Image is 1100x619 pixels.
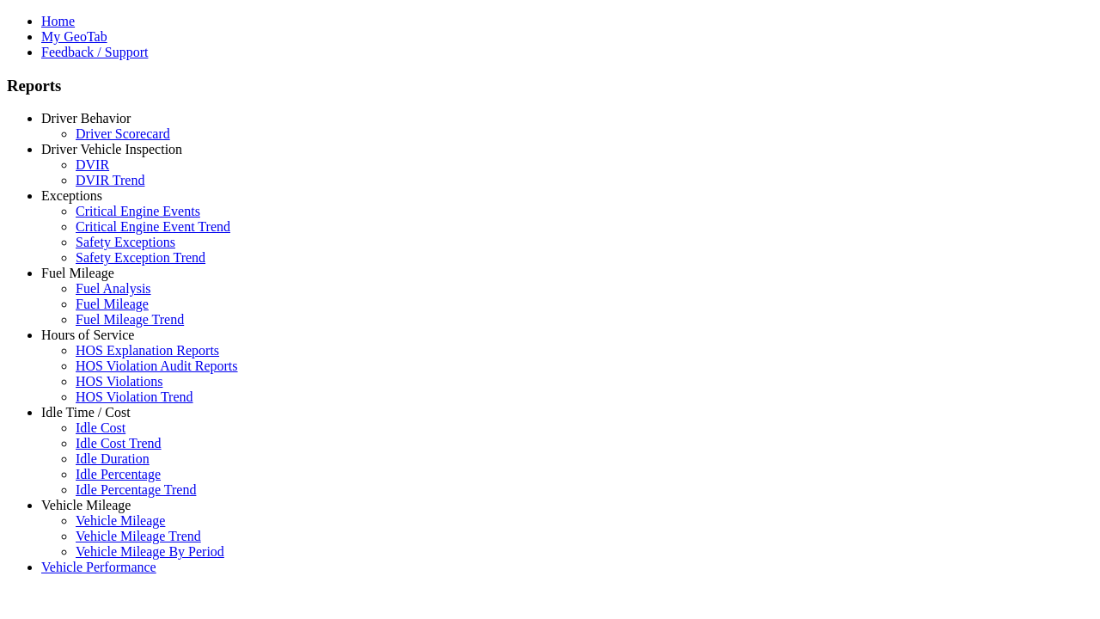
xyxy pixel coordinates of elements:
a: Critical Engine Event Trend [76,219,230,234]
a: Idle Cost [76,420,125,435]
a: Driver Scorecard [76,126,170,141]
a: Critical Engine Events [76,204,200,218]
a: HOS Explanation Reports [76,343,219,358]
a: Vehicle Mileage By Period [76,544,224,559]
a: Idle Duration [76,451,150,466]
a: Fuel Mileage Trend [76,312,184,327]
a: Vehicle Mileage [76,513,165,528]
a: Fuel Mileage [76,297,149,311]
a: Vehicle Mileage Trend [76,529,201,543]
a: Hours of Service [41,328,134,342]
a: My GeoTab [41,29,107,44]
a: Safety Exceptions [76,235,175,249]
a: Fuel Mileage [41,266,114,280]
a: Feedback / Support [41,45,148,59]
a: Idle Percentage [76,467,161,481]
a: Fuel Analysis [76,281,151,296]
a: Driver Vehicle Inspection [41,142,182,156]
h3: Reports [7,77,1093,95]
a: Safety Exception Trend [76,250,205,265]
a: Idle Percentage Trend [76,482,196,497]
a: Idle Time / Cost [41,405,131,420]
a: Home [41,14,75,28]
a: HOS Violations [76,374,162,389]
a: Exceptions [41,188,102,203]
a: DVIR [76,157,109,172]
a: Idle Cost Trend [76,436,162,450]
a: Vehicle Mileage [41,498,131,512]
a: Vehicle Performance [41,560,156,574]
a: HOS Violation Audit Reports [76,359,238,373]
a: DVIR Trend [76,173,144,187]
a: Driver Behavior [41,111,131,126]
a: HOS Violation Trend [76,389,193,404]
